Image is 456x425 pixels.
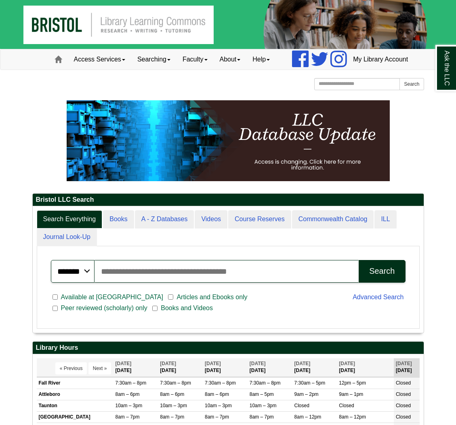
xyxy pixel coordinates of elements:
a: Access Services [68,49,131,70]
h2: Bristol LLC Search [33,194,424,206]
span: Closed [396,403,411,408]
span: 7:30am – 8pm [250,380,281,386]
span: 10am – 3pm [250,403,277,408]
th: [DATE] [113,358,158,376]
span: 8am – 6pm [115,391,139,397]
td: Taunton [37,400,113,411]
span: 7:30am – 8pm [205,380,236,386]
a: Journal Look-Up [37,228,97,246]
a: ILL [374,210,396,228]
input: Available at [GEOGRAPHIC_DATA] [53,294,58,301]
td: [GEOGRAPHIC_DATA] [37,411,113,423]
span: [DATE] [250,361,266,366]
a: Advanced Search [353,294,403,300]
a: Course Reserves [228,210,291,228]
span: 12pm – 5pm [339,380,366,386]
span: [DATE] [160,361,176,366]
input: Peer reviewed (scholarly) only [53,305,58,312]
a: Search Everything [37,210,103,228]
span: [DATE] [205,361,221,366]
th: [DATE] [248,358,292,376]
span: 8am – 12pm [294,414,322,420]
img: HTML tutorial [67,100,390,181]
span: Articles and Ebooks only [173,292,250,302]
span: 7:30am – 8pm [115,380,146,386]
span: 8am – 12pm [339,414,366,420]
a: Commonwealth Catalog [292,210,374,228]
a: Help [246,49,276,70]
th: [DATE] [337,358,394,376]
a: Videos [195,210,227,228]
span: 8am – 7pm [115,414,139,420]
span: Closed [339,403,354,408]
input: Books and Videos [152,305,158,312]
span: 7:30am – 8pm [160,380,191,386]
td: Attleboro [37,389,113,400]
input: Articles and Ebooks only [168,294,173,301]
a: Faculty [177,49,214,70]
span: Peer reviewed (scholarly) only [58,303,151,313]
a: My Library Account [347,49,414,70]
span: [DATE] [115,361,131,366]
span: 8am – 7pm [250,414,274,420]
span: 8am – 5pm [250,391,274,397]
button: Next » [88,362,111,374]
span: Closed [294,403,309,408]
h2: Library Hours [33,342,424,354]
span: 10am – 3pm [205,403,232,408]
th: [DATE] [158,358,203,376]
button: « Previous [55,362,87,374]
span: 10am – 3pm [160,403,187,408]
span: 8am – 6pm [160,391,184,397]
span: 8am – 7pm [160,414,184,420]
span: Available at [GEOGRAPHIC_DATA] [58,292,166,302]
span: 8am – 7pm [205,414,229,420]
a: Books [103,210,134,228]
span: 10am – 3pm [115,403,142,408]
th: [DATE] [203,358,248,376]
span: 8am – 6pm [205,391,229,397]
span: [DATE] [396,361,412,366]
button: Search [359,260,405,283]
span: Closed [396,391,411,397]
div: Search [369,266,395,276]
td: Fall River [37,377,113,389]
span: 9am – 1pm [339,391,363,397]
th: [DATE] [292,358,337,376]
span: Closed [396,414,411,420]
th: [DATE] [394,358,420,376]
span: Books and Videos [158,303,216,313]
button: Search [399,78,424,90]
span: 7:30am – 5pm [294,380,326,386]
a: A - Z Databases [135,210,194,228]
span: 9am – 2pm [294,391,319,397]
a: About [214,49,247,70]
span: Closed [396,380,411,386]
a: Searching [131,49,177,70]
span: [DATE] [294,361,311,366]
span: [DATE] [339,361,355,366]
